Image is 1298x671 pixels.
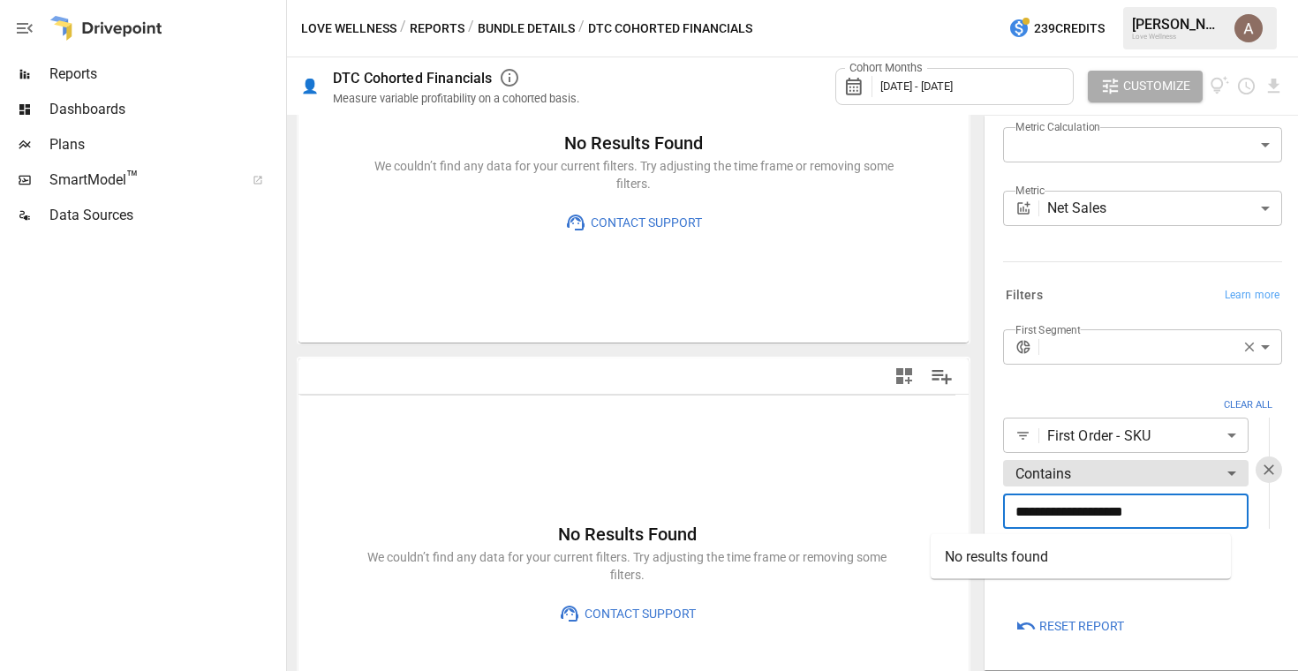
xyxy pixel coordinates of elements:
[49,205,283,226] span: Data Sources
[1132,33,1224,41] div: Love Wellness
[49,134,283,155] span: Plans
[362,520,892,548] h6: No Results Found
[547,598,708,630] button: Contact Support
[931,541,1231,572] li: No results found
[1015,119,1100,134] label: Metric Calculation
[333,92,579,105] div: Measure variable profitability on a cohorted basis.
[1006,286,1043,305] h6: Filters
[1225,287,1279,305] span: Learn more
[580,603,696,625] span: Contact Support
[1088,71,1203,102] button: Customize
[1015,322,1081,337] label: First Segment
[400,18,406,40] div: /
[1047,191,1282,226] div: Net Sales
[49,64,283,85] span: Reports
[1039,615,1124,637] span: Reset Report
[1003,456,1249,491] div: Contains
[1132,16,1224,33] div: [PERSON_NAME]
[553,207,714,238] button: Contact Support
[369,129,899,157] h6: No Results Found
[410,18,464,40] button: Reports
[362,548,892,584] p: We couldn’t find any data for your current filters. Try adjusting the time frame or removing some...
[1001,12,1112,45] button: 239Credits
[1234,14,1263,42] img: Arielle Sanders
[369,157,899,192] p: We couldn’t find any data for your current filters. Try adjusting the time frame or removing some...
[468,18,474,40] div: /
[586,212,702,234] span: Contact Support
[49,99,283,120] span: Dashboards
[1210,71,1230,102] button: View documentation
[1015,183,1045,198] label: Metric
[578,18,585,40] div: /
[1236,76,1256,96] button: Schedule report
[301,18,396,40] button: Love Wellness
[1003,610,1136,642] button: Reset Report
[49,170,233,191] span: SmartModel
[1047,426,1220,446] span: First Order - SKU
[1123,75,1190,97] span: Customize
[1214,393,1282,418] button: Clear ALl
[333,70,492,87] div: DTC Cohorted Financials
[1224,4,1273,53] button: Arielle Sanders
[922,357,962,396] button: Manage Columns
[845,60,927,76] label: Cohort Months
[301,78,319,94] div: 👤
[126,167,139,189] span: ™
[1264,76,1284,96] button: Download report
[880,79,953,93] span: [DATE] - [DATE]
[478,18,575,40] button: Bundle Details
[1034,18,1105,40] span: 239 Credits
